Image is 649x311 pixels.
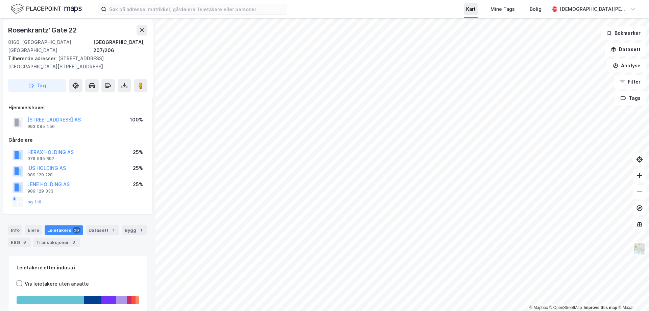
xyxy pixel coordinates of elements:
[8,38,93,54] div: 0160, [GEOGRAPHIC_DATA], [GEOGRAPHIC_DATA]
[8,54,142,71] div: [STREET_ADDRESS][GEOGRAPHIC_DATA][STREET_ADDRESS]
[25,280,89,288] div: Vis leietakere uten ansatte
[133,148,143,156] div: 25%
[601,26,646,40] button: Bokmerker
[25,225,42,235] div: Eiere
[133,164,143,172] div: 25%
[549,305,582,310] a: OpenStreetMap
[86,225,119,235] div: Datasett
[607,59,646,72] button: Analyse
[17,264,139,272] div: Leietakere etter industri
[106,4,287,14] input: Søk på adresse, matrikkel, gårdeiere, leietakere eller personer
[138,227,144,234] div: 1
[633,242,646,255] img: Z
[21,239,28,246] div: 6
[133,180,143,188] div: 25%
[8,55,58,61] span: Tilhørende adresser:
[8,238,31,247] div: ESG
[45,225,83,235] div: Leietakere
[8,225,22,235] div: Info
[73,227,80,234] div: 26
[605,43,646,56] button: Datasett
[70,239,77,246] div: 3
[466,5,476,13] div: Kart
[27,172,53,178] div: 989 129 228
[8,104,147,112] div: Hjemmelshaver
[584,305,617,310] a: Improve this map
[615,91,646,105] button: Tags
[33,238,80,247] div: Transaksjoner
[27,156,54,161] div: 979 595 697
[530,5,542,13] div: Bolig
[110,227,117,234] div: 1
[8,136,147,144] div: Gårdeiere
[27,124,55,129] div: 993 085 456
[615,279,649,311] iframe: Chat Widget
[130,116,143,124] div: 100%
[27,188,53,194] div: 989 129 333
[93,38,147,54] div: [GEOGRAPHIC_DATA], 207/206
[614,75,646,89] button: Filter
[8,25,78,36] div: Rosenkrantz' Gate 22
[490,5,515,13] div: Mine Tags
[8,79,66,92] button: Tag
[11,3,82,15] img: logo.f888ab2527a4732fd821a326f86c7f29.svg
[529,305,548,310] a: Mapbox
[560,5,627,13] div: [DEMOGRAPHIC_DATA][PERSON_NAME]
[122,225,147,235] div: Bygg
